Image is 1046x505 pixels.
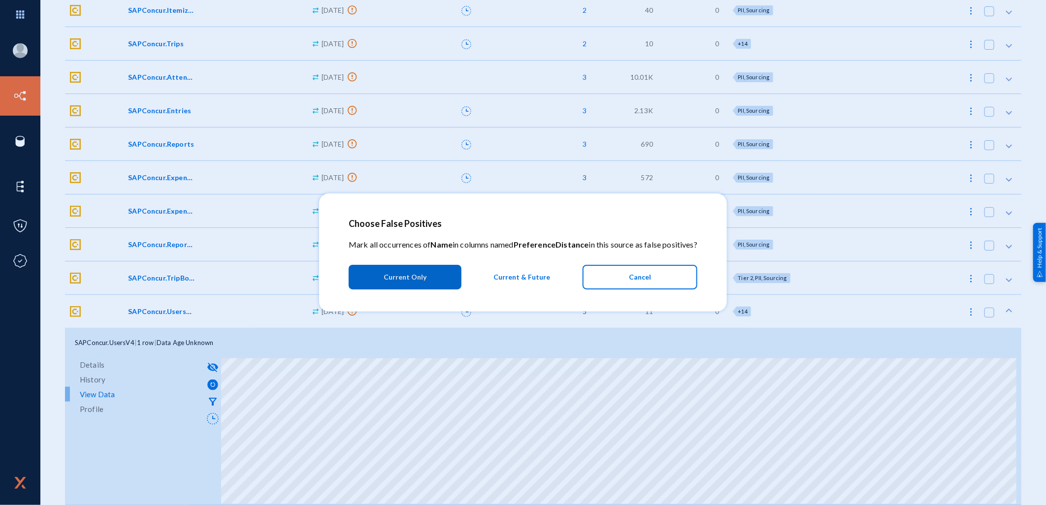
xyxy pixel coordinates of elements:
span: Current Only [384,268,426,286]
button: Current Only [349,265,461,289]
span: PreferenceDistance [514,240,589,249]
button: Current & Future [465,265,578,289]
p: Mark all occurrences of in columns named in this source as false positives? [349,239,697,251]
button: Cancel [583,265,697,289]
span: Name [431,240,453,249]
span: Cancel [629,269,651,285]
h2: Choose False Positives [349,218,697,229]
span: Current & Future [493,268,550,286]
